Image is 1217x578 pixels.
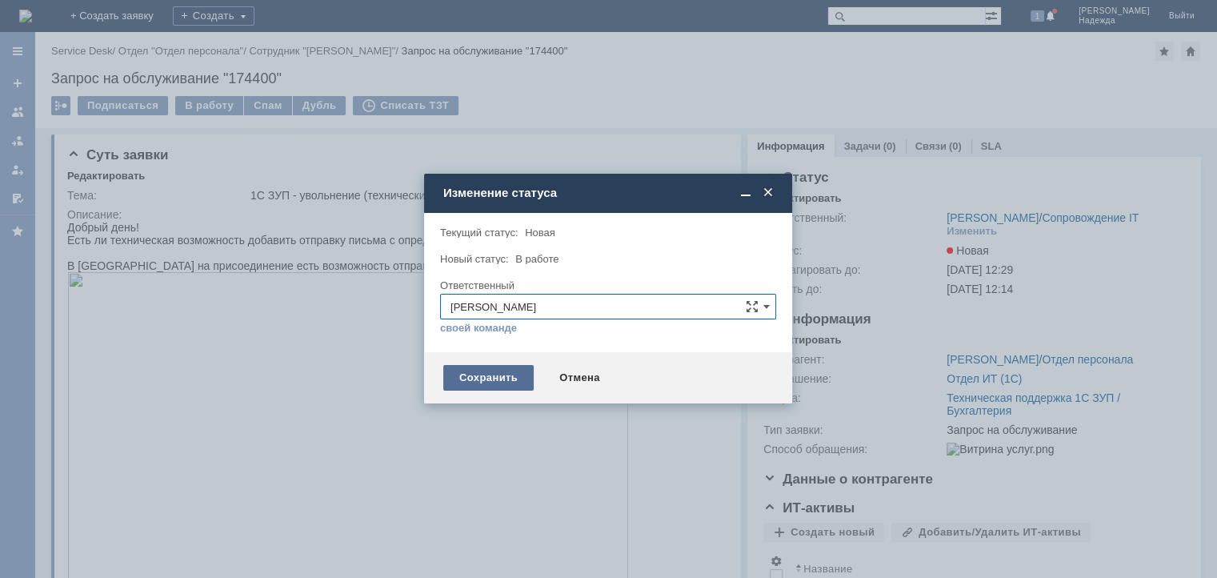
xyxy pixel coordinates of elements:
[760,186,776,200] span: Закрыть
[738,186,754,200] span: Свернуть (Ctrl + M)
[440,227,518,239] label: Текущий статус:
[440,280,773,291] div: Ответственный
[746,300,759,313] span: Сложная форма
[443,186,776,200] div: Изменение статуса
[440,322,517,335] a: своей команде
[515,253,558,265] span: В работе
[440,253,509,265] label: Новый статус:
[525,227,555,239] span: Новая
